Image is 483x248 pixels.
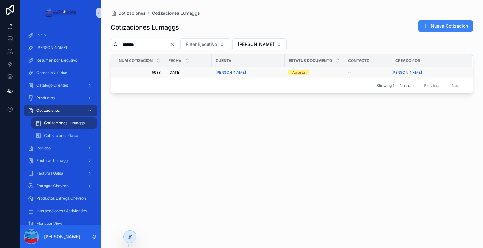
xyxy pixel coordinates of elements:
h1: Cotizaciones Lumaggs [111,23,179,32]
button: Select Button [232,38,287,50]
a: [DATE] [168,70,208,75]
span: Filter Ejecutivo [186,41,217,47]
a: [PERSON_NAME] [391,70,464,75]
span: Manager View [36,221,62,226]
a: Cotizaciones Lumaggs [31,117,97,129]
a: Inicio [24,30,97,41]
a: [PERSON_NAME] [391,70,422,75]
a: Interaccciones / Actividades [24,205,97,217]
a: Abierta [288,70,340,75]
button: Nueva Cotizacion [418,20,473,32]
p: [PERSON_NAME] [44,234,80,240]
span: Productos Entrega Chevron [36,196,86,201]
span: Interaccciones / Actividades [36,208,87,213]
a: -- [348,70,387,75]
span: Catalogo Clientes [36,83,68,88]
button: Select Button [180,38,230,50]
a: Cotizaciones [24,105,97,116]
div: Abierta [292,70,305,75]
a: [PERSON_NAME] [24,42,97,53]
span: Showing 1 of 1 results [376,83,414,88]
span: Productos [36,95,55,100]
span: Contacto [348,58,369,63]
span: Facturas Lumaggs [36,158,69,163]
span: Creado por [395,58,420,63]
a: Catalogo Clientes [24,80,97,91]
a: Cotizaciones [111,10,146,16]
span: Facturas Galsa [36,171,63,176]
span: Inicio [36,33,46,38]
span: Resumen por Ejecutivo [36,58,77,63]
span: Fecha [169,58,181,63]
span: Estatus Documento [289,58,332,63]
a: Gerencia Utilidad [24,67,97,78]
span: Num Cotizacion [119,58,153,63]
span: -- [348,70,352,75]
span: Cotizaciones Galsa [44,133,78,138]
a: Manager View [24,218,97,229]
a: Facturas Galsa [24,168,97,179]
span: Entregas Chevron [36,183,69,188]
a: Entregas Chevron [24,180,97,191]
span: Cuenta [216,58,231,63]
span: Pedidos [36,146,51,151]
span: Gerencia Utilidad [36,70,67,75]
img: App logo [44,8,76,18]
a: Cotizaciones Lumaggs [152,10,200,16]
a: Resumen por Ejecutivo [24,55,97,66]
a: 5938 [119,70,161,75]
a: Productos [24,92,97,104]
span: Cotizaciones [118,10,146,16]
a: Pedidos [24,143,97,154]
button: Clear [170,42,178,47]
span: [DATE] [168,70,180,75]
a: Productos Entrega Chevron [24,193,97,204]
span: [PERSON_NAME] [36,45,67,50]
a: Facturas Lumaggs [24,155,97,166]
span: Cotizaciones Lumaggs [44,121,85,126]
span: [PERSON_NAME] [238,41,274,47]
div: scrollable content [20,25,101,225]
a: [PERSON_NAME] [215,70,281,75]
a: Cotizaciones Galsa [31,130,97,141]
a: [PERSON_NAME] [215,70,246,75]
span: Cotizaciones [36,108,60,113]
